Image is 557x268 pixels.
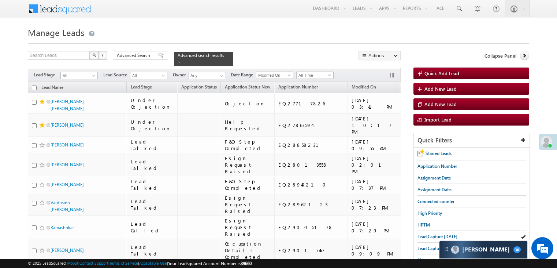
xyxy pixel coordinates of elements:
div: Occupation Details Completed [225,240,271,260]
div: [DATE] 07:37 PM [352,178,394,191]
span: Add New Lead [424,86,457,92]
img: Search [92,53,96,57]
a: Contact Support [79,261,108,265]
span: Assignment Date. [417,187,452,192]
div: EQ28962123 [278,201,345,208]
a: Acceptable Use [139,261,167,265]
a: Terms of Service [109,261,138,265]
div: Esign Request Raised [225,195,271,214]
div: Lead Talked [131,178,174,191]
input: Check all records [32,86,37,90]
a: Lead Name [38,83,67,93]
span: © 2025 LeadSquared | | | | | [28,260,252,267]
div: Lead Talked [131,158,174,171]
span: All [61,72,96,79]
span: All Time [297,72,331,79]
span: Application Status [181,84,217,90]
span: Manage Leads [28,26,84,38]
a: All [60,72,98,79]
a: Vardhsinh [PERSON_NAME] [51,200,84,212]
span: Application Number [417,163,457,169]
span: Application Status New [225,84,270,90]
span: All [130,72,165,79]
div: Esign Request Raised [225,217,271,237]
div: Under Objection [131,97,174,110]
div: EQ28858231 [278,142,345,148]
span: 39660 [241,261,252,266]
span: Lead Source [103,72,130,78]
span: Lead Stage [131,84,152,90]
span: Connected counter [417,199,454,204]
div: EQ27867594 [278,122,345,128]
span: Lead Capture [DATE] [417,246,457,251]
a: Lead Stage [127,83,156,93]
div: [DATE] 09:09 PM [352,244,394,257]
div: [DATE] 10:17 PM [352,115,394,135]
span: Owner [173,72,189,78]
span: High Priority [417,210,442,216]
a: [PERSON_NAME] [51,162,84,167]
a: All [130,72,167,79]
span: Modified On [256,72,291,79]
div: [DATE] 03:41 PM [352,97,394,110]
div: EQ29005178 [278,224,345,231]
a: Assignment Date (sorted ascending) [397,83,445,93]
a: Application Status New [221,83,274,93]
div: [DATE] 09:55 AM [352,138,394,152]
a: Application Status [178,83,220,93]
div: Quick Filters [414,133,530,148]
div: Objection [225,100,271,107]
span: Collapse Panel [484,52,516,59]
a: Modified On [256,72,293,79]
span: Quick Add Lead [424,70,459,76]
div: [DATE] 07:29 PM [352,221,394,234]
div: EQ29017467 [278,247,345,254]
div: carter-dragCarter[PERSON_NAME]30 [439,240,528,259]
a: Application Number [275,83,322,93]
div: F&O Step Completed [225,178,271,191]
div: Under Objection [131,119,174,132]
button: Actions [359,51,401,60]
span: Modified On [352,84,376,90]
input: Type to Search [189,72,226,79]
span: Lead Stage [34,72,60,78]
span: Advanced Search [117,52,152,59]
div: [DATE] 07:23 PM [352,198,394,211]
span: Lead Capture [DATE] [417,234,457,239]
span: Import Lead [424,116,452,123]
span: ? [101,52,105,58]
span: Application Number [278,84,318,90]
div: Lead Talked [131,138,174,152]
div: Lead Talked [131,244,174,257]
span: HPTM [417,222,430,228]
div: F&O Step Completed [225,138,271,152]
a: [PERSON_NAME] [PERSON_NAME] [51,99,84,111]
span: Assignment Date [417,175,451,181]
span: 30 [513,246,521,253]
a: [PERSON_NAME] [51,247,84,253]
span: Your Leadsquared Account Number is [168,261,252,266]
a: Ramashnkar [51,225,74,230]
button: ? [99,51,107,60]
span: Advanced search results [178,52,224,58]
a: [PERSON_NAME] [51,182,84,187]
a: [PERSON_NAME] [51,122,84,128]
a: All Time [296,72,334,79]
div: EQ28013558 [278,162,345,168]
span: Messages [417,257,436,263]
div: EQ28949210 [278,181,345,188]
a: Modified On [348,83,380,93]
div: Lead Talked [131,198,174,211]
span: Date Range [231,72,256,78]
a: Show All Items [216,72,225,80]
div: Lead Called [131,221,174,234]
div: EQ27717826 [278,100,345,107]
a: About [68,261,78,265]
span: Add New Lead [424,101,457,107]
div: [DATE] 02:01 PM [352,155,394,175]
div: Help Requested [225,119,271,132]
div: Esign Request Raised [225,155,271,175]
a: [PERSON_NAME] [51,142,84,148]
span: Starred Leads [426,151,452,156]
